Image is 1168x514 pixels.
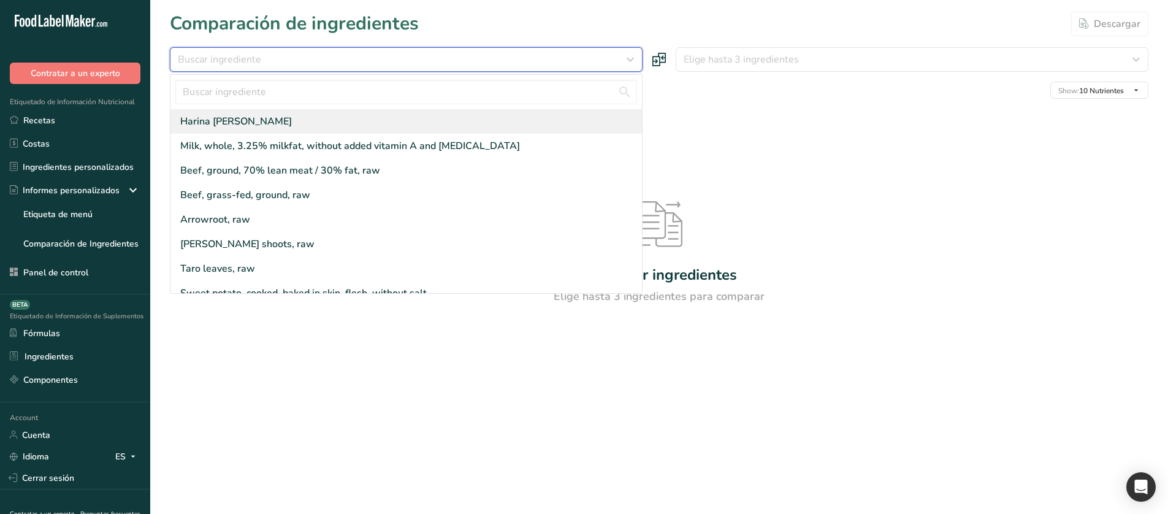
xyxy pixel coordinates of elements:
div: Open Intercom Messenger [1126,472,1156,502]
div: Taro leaves, raw [180,261,255,276]
div: Harina [PERSON_NAME] [180,114,292,129]
button: Buscar ingrediente [170,47,643,72]
div: Sweet potato, cooked, baked in skin, flesh, without salt [180,286,427,301]
input: Buscar ingrediente [175,80,637,104]
div: BETA [10,300,30,310]
span: Buscar ingrediente [178,52,261,67]
div: Beef, ground, 70% lean meat / 30% fat, raw [180,163,380,178]
div: Arrowroot, raw [180,212,250,227]
button: Descargar [1071,12,1148,36]
button: Contratar a un experto [10,63,140,84]
span: 10 Nutrientes [1058,86,1124,96]
a: Idioma [10,446,49,467]
button: Elige hasta 3 ingredientes [676,47,1148,72]
div: ES [115,449,140,464]
span: Elige hasta 3 ingredientes [684,52,799,67]
div: Beef, grass-fed, ground, raw [180,188,310,202]
div: Elige hasta 3 ingredientes para comparar [554,288,765,305]
div: [PERSON_NAME] shoots, raw [180,237,315,251]
div: Informes personalizados [10,184,120,197]
button: Show:10 Nutrientes [1050,82,1148,99]
div: Milk, whole, 3.25% milkfat, without added vitamin A and [MEDICAL_DATA] [180,139,520,153]
h1: Comparación de ingredientes [170,10,419,37]
div: Descargar [1079,17,1140,31]
span: Show: [1058,86,1079,96]
div: Comparar ingredientes [582,264,737,286]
